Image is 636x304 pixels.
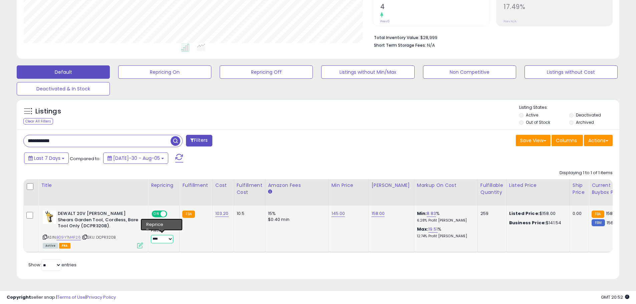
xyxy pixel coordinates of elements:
span: All listings currently available for purchase on Amazon [43,243,58,249]
div: 259 [480,211,501,217]
label: Active [526,112,538,118]
span: 158 [606,210,613,217]
button: Non Competitive [423,65,516,79]
div: Preset: [151,228,174,243]
img: 41UKFza-+kL._SL40_.jpg [43,211,56,224]
div: Fulfillment [182,182,209,189]
div: % [417,211,472,223]
div: Amazon Fees [268,182,326,189]
button: Last 7 Days [24,153,69,164]
div: seller snap | | [7,294,116,301]
span: OFF [166,211,177,217]
button: Filters [186,135,212,146]
button: Columns [552,135,583,146]
small: Amazon Fees. [268,189,272,195]
a: B09YTM4F26 [56,235,81,240]
button: Repricing Off [220,65,313,79]
button: Default [17,65,110,79]
div: 15% [268,211,324,217]
div: Fulfillable Quantity [480,182,503,196]
label: Deactivated [576,112,601,118]
h2: 17.49% [503,3,612,12]
span: N/A [427,42,435,48]
button: Deactivated & In Stock [17,82,110,95]
button: Actions [584,135,613,146]
span: Columns [556,137,577,144]
div: $158.00 [509,211,565,217]
li: $28,999 [374,33,608,41]
div: Ship Price [573,182,586,196]
small: FBA [182,211,195,218]
a: 103.20 [215,210,229,217]
b: DEWALT 20V [PERSON_NAME] Shears Garden Tool, Cordless, Bare Tool Only (DCPR320B). [58,211,139,231]
div: Fulfillment Cost [237,182,262,196]
span: ON [152,211,161,217]
label: Out of Stock [526,119,550,125]
div: Cost [215,182,231,189]
b: Business Price: [509,220,546,226]
div: $141.54 [509,220,565,226]
span: Last 7 Days [34,155,60,162]
button: [DATE]-30 - Aug-05 [103,153,168,164]
div: Amazon AI [151,221,174,227]
small: FBM [592,219,605,226]
label: Archived [576,119,594,125]
div: Current Buybox Price [592,182,626,196]
div: Title [41,182,145,189]
span: [DATE]-30 - Aug-05 [113,155,160,162]
b: Total Inventory Value: [374,35,419,40]
a: 8.83 [427,210,436,217]
span: 2025-08-13 20:52 GMT [601,294,629,300]
th: The percentage added to the cost of goods (COGS) that forms the calculator for Min & Max prices. [414,179,477,206]
span: | SKU: DCPR320B [82,235,116,240]
button: Save View [516,135,551,146]
div: ASIN: [43,211,143,248]
a: Terms of Use [57,294,85,300]
h2: 4 [380,3,489,12]
button: Listings without Min/Max [321,65,414,79]
p: 12.74% Profit [PERSON_NAME] [417,234,472,239]
div: Markup on Cost [417,182,475,189]
div: 0.00 [573,211,584,217]
small: Prev: N/A [503,19,516,23]
b: Max: [417,226,429,232]
strong: Copyright [7,294,31,300]
p: 6.28% Profit [PERSON_NAME] [417,218,472,223]
div: % [417,226,472,239]
div: 10.5 [237,211,260,217]
a: 145.00 [332,210,345,217]
span: 156 [607,220,613,226]
a: 158.00 [372,210,385,217]
div: Listed Price [509,182,567,189]
div: Displaying 1 to 1 of 1 items [560,170,613,176]
b: Short Term Storage Fees: [374,42,426,48]
span: Compared to: [70,156,100,162]
a: Privacy Policy [86,294,116,300]
h5: Listings [35,107,61,116]
small: FBA [592,211,604,218]
a: 19.51 [428,226,438,233]
div: Repricing [151,182,177,189]
small: Prev: 0 [380,19,390,23]
b: Min: [417,210,427,217]
div: Clear All Filters [23,118,53,124]
span: FBA [59,243,70,249]
button: Repricing On [118,65,211,79]
span: Show: entries [28,262,76,268]
div: Min Price [332,182,366,189]
p: Listing States: [519,104,619,111]
button: Listings without Cost [524,65,618,79]
div: [PERSON_NAME] [372,182,411,189]
b: Listed Price: [509,210,540,217]
div: $0.40 min [268,217,324,223]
